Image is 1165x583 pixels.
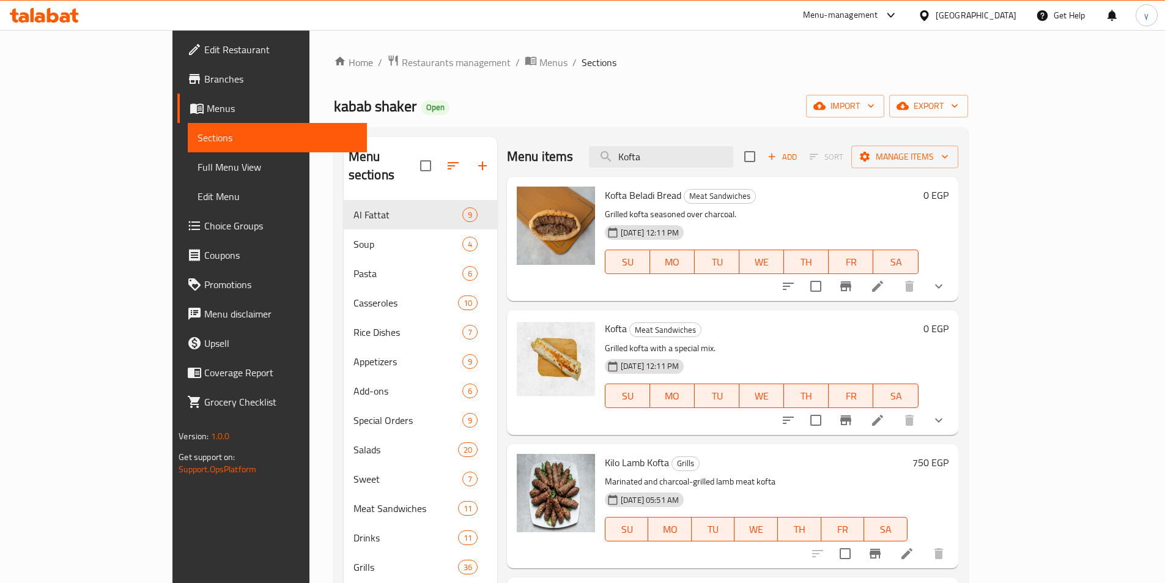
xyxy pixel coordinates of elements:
[695,250,739,274] button: TU
[177,329,367,358] a: Upsell
[353,237,462,251] span: Soup
[353,501,458,516] span: Meat Sandwiches
[463,268,477,280] span: 6
[517,454,595,532] img: Kilo Lamb Kofta
[462,384,478,398] div: items
[179,428,209,444] span: Version:
[860,539,890,568] button: Branch-specific-item
[353,266,462,281] div: Pasta
[899,98,958,114] span: export
[831,406,860,435] button: Branch-specific-item
[458,501,478,516] div: items
[610,253,645,271] span: SU
[204,365,357,380] span: Coverage Report
[198,189,357,204] span: Edit Menu
[605,474,908,489] p: Marinated and charcoal-grilled lamb meat kofta
[462,472,478,486] div: items
[763,147,802,166] span: Add item
[878,253,913,271] span: SA
[344,259,497,288] div: Pasta6
[774,406,803,435] button: sort-choices
[353,295,458,310] div: Casseroles
[802,147,851,166] span: Select section first
[462,237,478,251] div: items
[463,473,477,485] span: 7
[766,150,799,164] span: Add
[378,55,382,70] li: /
[198,160,357,174] span: Full Menu View
[353,560,458,574] span: Grills
[684,189,756,204] div: Meat Sandwiches
[616,227,684,239] span: [DATE] 12:11 PM
[204,218,357,233] span: Choice Groups
[1144,9,1148,22] span: y
[177,64,367,94] a: Branches
[353,384,462,398] div: Add-ons
[204,42,357,57] span: Edit Restaurant
[739,521,773,538] span: WE
[744,253,779,271] span: WE
[605,453,669,472] span: Kilo Lamb Kofta
[834,387,868,405] span: FR
[344,347,497,376] div: Appetizers9
[188,123,367,152] a: Sections
[463,385,477,397] span: 6
[672,456,699,470] span: Grills
[413,153,438,179] span: Select all sections
[353,530,458,545] div: Drinks
[655,253,690,271] span: MO
[177,94,367,123] a: Menus
[458,295,478,310] div: items
[468,151,497,180] button: Add section
[458,560,478,574] div: items
[334,92,416,120] span: kabab shaker
[826,521,860,538] span: FR
[684,189,755,203] span: Meat Sandwiches
[655,387,690,405] span: MO
[462,266,478,281] div: items
[692,517,735,541] button: TU
[789,387,824,405] span: TH
[421,100,449,115] div: Open
[870,279,885,294] a: Edit menu item
[349,147,420,184] h2: Menu sections
[517,320,595,398] img: Kofta
[900,546,914,561] a: Edit menu item
[821,517,865,541] button: FR
[582,55,616,70] span: Sections
[177,35,367,64] a: Edit Restaurant
[462,354,478,369] div: items
[353,472,462,486] span: Sweet
[803,8,878,23] div: Menu-management
[851,146,958,168] button: Manage items
[516,55,520,70] li: /
[784,250,829,274] button: TH
[421,102,449,113] span: Open
[803,273,829,299] span: Select to update
[873,250,918,274] button: SA
[789,253,824,271] span: TH
[463,415,477,426] span: 9
[438,151,468,180] span: Sort sections
[605,384,650,408] button: SU
[344,376,497,406] div: Add-ons6
[353,354,462,369] span: Appetizers
[344,435,497,464] div: Salads20
[832,541,858,566] span: Select to update
[204,72,357,86] span: Branches
[653,521,687,538] span: MO
[763,147,802,166] button: Add
[924,406,953,435] button: show more
[650,384,695,408] button: MO
[462,207,478,222] div: items
[344,229,497,259] div: Soup4
[912,454,949,471] h6: 750 EGP
[177,211,367,240] a: Choice Groups
[572,55,577,70] li: /
[458,530,478,545] div: items
[207,101,357,116] span: Menus
[463,209,477,221] span: 9
[334,54,968,70] nav: breadcrumb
